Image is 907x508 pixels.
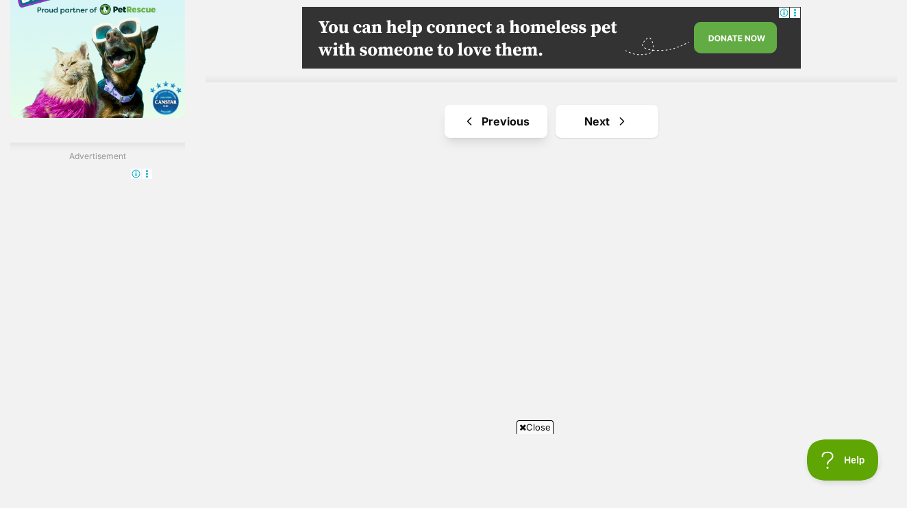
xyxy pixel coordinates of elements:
[445,105,547,138] a: Previous page
[556,105,658,138] a: Next page
[807,439,880,481] iframe: Help Scout Beacon - Open
[302,7,801,69] iframe: Advertisement
[517,420,554,434] span: Close
[204,439,703,501] iframe: Advertisement
[206,105,897,138] nav: Pagination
